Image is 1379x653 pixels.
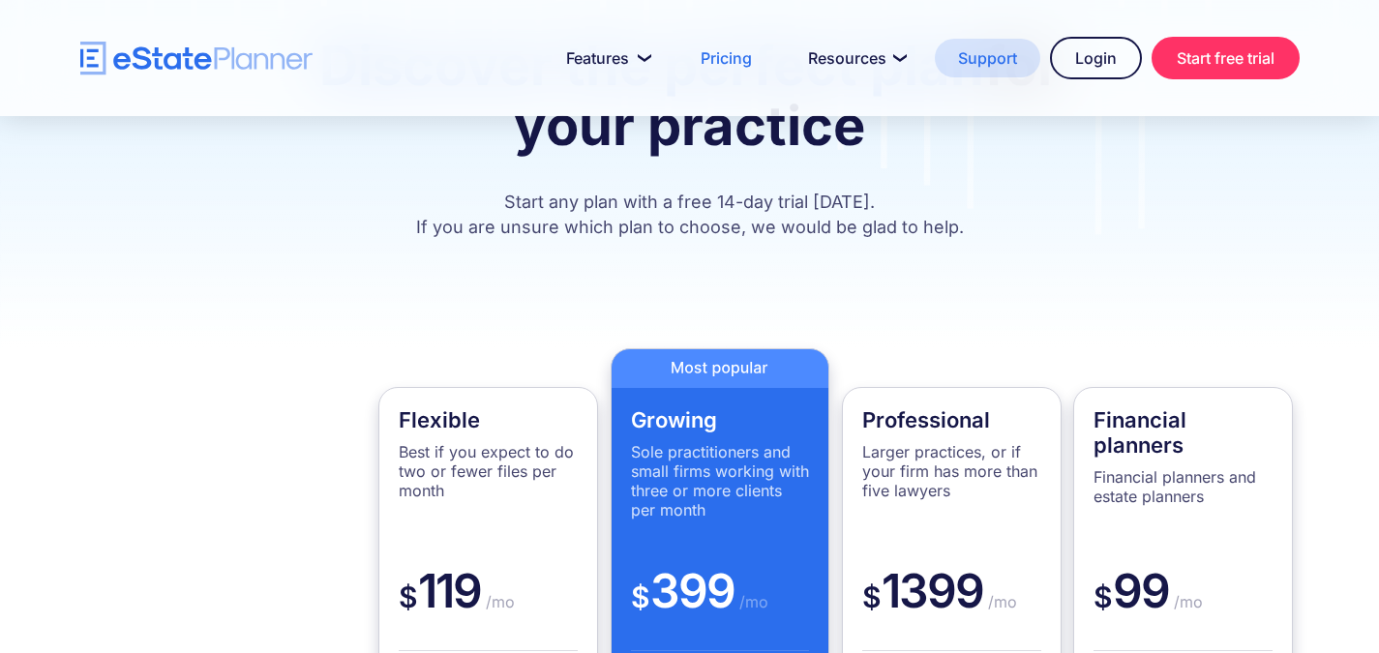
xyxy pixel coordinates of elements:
[1152,37,1300,79] a: Start free trial
[862,407,1041,432] h4: Professional
[399,407,578,432] h4: Flexible
[399,562,578,651] div: 119
[1094,562,1273,651] div: 99
[399,579,418,614] span: $
[734,592,768,611] span: /mo
[1094,467,1273,506] p: Financial planners and estate planners
[677,39,775,77] a: Pricing
[631,562,810,651] div: 399
[631,407,810,432] h4: Growing
[481,592,515,611] span: /mo
[631,442,810,519] p: Sole practitioners and small firms working with three or more clients per month
[785,39,925,77] a: Resources
[1050,37,1142,79] a: Login
[983,592,1017,611] span: /mo
[935,39,1040,77] a: Support
[1094,579,1113,614] span: $
[305,190,1074,240] p: Start any plan with a free 14-day trial [DATE]. If you are unsure which plan to choose, we would ...
[1169,592,1203,611] span: /mo
[862,579,882,614] span: $
[80,42,313,75] a: home
[862,562,1041,651] div: 1399
[631,579,650,614] span: $
[543,39,668,77] a: Features
[399,442,578,500] p: Best if you expect to do two or fewer files per month
[862,442,1041,500] p: Larger practices, or if your firm has more than five lawyers
[1094,407,1273,458] h4: Financial planners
